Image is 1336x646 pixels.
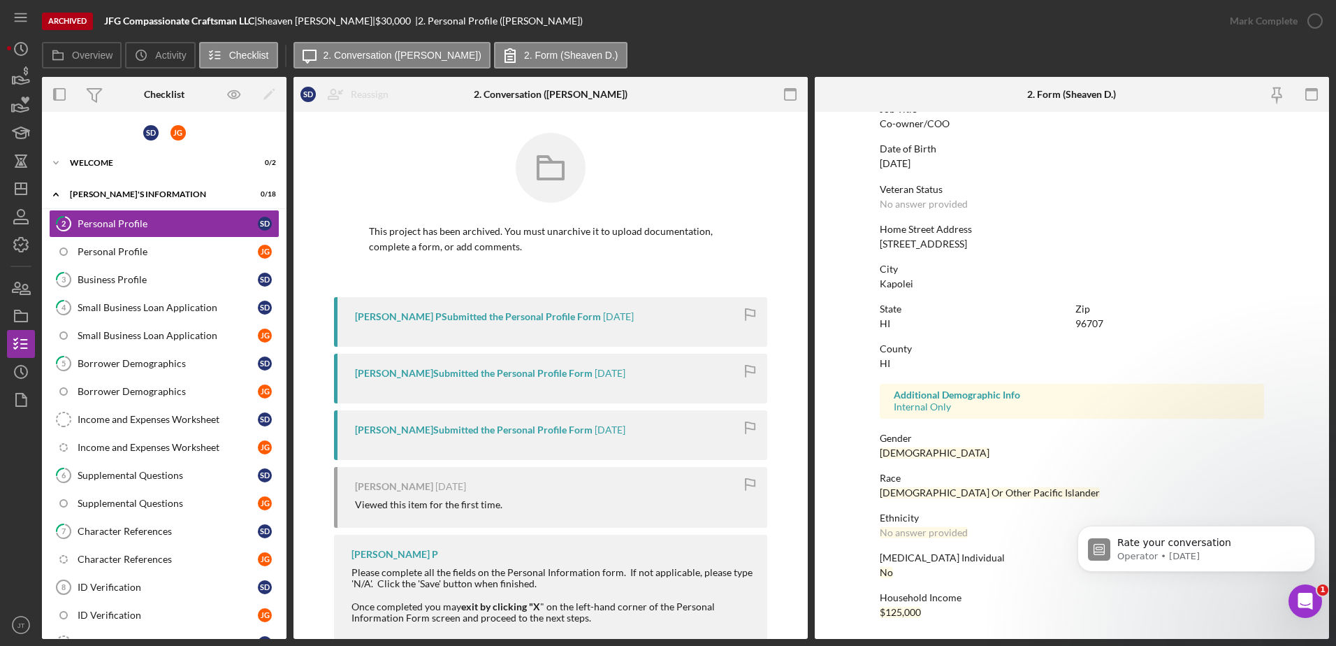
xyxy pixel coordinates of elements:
button: JT [7,611,35,639]
div: J G [258,329,272,343]
div: [DATE] [880,158,910,169]
div: Internal Only [894,401,1250,412]
a: 2Personal ProfileSD [49,210,279,238]
div: Household Income [880,592,1264,603]
div: Character References [78,554,258,565]
strong: exit by clicking "X [461,601,540,612]
div: Income and Expenses Worksheet [78,414,258,425]
div: 0 / 18 [251,190,276,199]
iframe: Intercom notifications message [1057,496,1336,608]
a: Small Business Loan ApplicationJG [49,322,279,350]
div: Business Profile [78,274,258,285]
div: Small Business Loan Application [78,302,258,313]
button: 2. Form (Sheaven D.) [494,42,627,69]
div: WELCOME [70,159,241,167]
div: S D [258,468,272,482]
div: Mark Complete [1230,7,1298,35]
button: Checklist [199,42,278,69]
div: | [104,15,257,27]
div: HI [880,358,890,369]
time: 2025-09-03 07:45 [595,368,625,379]
div: S D [258,412,272,426]
div: J G [258,440,272,454]
div: Archived [42,13,93,30]
div: [PERSON_NAME] [355,481,433,492]
tspan: 4 [61,303,66,312]
div: $30,000 [375,15,415,27]
div: S D [258,217,272,231]
div: Supplemental Questions [78,470,258,481]
iframe: Intercom live chat [1288,584,1322,618]
a: Personal ProfileJG [49,238,279,266]
div: J G [258,608,272,622]
a: 7Character ReferencesSD [49,517,279,545]
div: 96707 [1075,318,1103,329]
div: Gender [880,433,1264,444]
a: 4Small Business Loan ApplicationSD [49,294,279,322]
div: Character References [78,526,258,537]
div: 2. Form (Sheaven D.) [1027,89,1116,100]
div: Borrower Demographics [78,358,258,369]
div: Checklist [144,89,184,100]
div: Personal Profile [78,218,258,229]
div: Please complete all the fields on the Personal Information form. If not applicable, please type '... [351,567,753,589]
button: Activity [125,42,195,69]
div: Ethnicity [880,512,1264,524]
a: Borrower DemographicsJG [49,378,279,405]
div: S D [258,524,272,538]
div: [DEMOGRAPHIC_DATA] Or Other Pacific Islander [880,487,1100,498]
div: Kapolei [880,278,913,289]
button: SDReassign [293,80,402,108]
a: Character ReferencesJG [49,545,279,573]
a: Income and Expenses WorksheetJG [49,433,279,461]
div: Sheaven [PERSON_NAME] | [257,15,375,27]
div: State [880,303,1068,315]
button: Mark Complete [1216,7,1329,35]
div: J G [170,125,186,141]
div: ID Verification [78,582,258,593]
p: This project has been archived. You must unarchive it to upload documentation, complete a form, o... [369,224,732,255]
div: [MEDICAL_DATA] Individual [880,552,1264,564]
div: Viewed this item for the first time. [355,499,502,510]
a: ID VerificationJG [49,601,279,629]
div: Zip [1075,303,1264,315]
div: | 2. Personal Profile ([PERSON_NAME]) [415,15,583,27]
div: No answer provided [880,199,968,210]
div: J G [258,552,272,566]
a: Income and Expenses WorksheetSD [49,405,279,433]
div: S D [143,125,159,141]
div: S D [258,580,272,594]
div: Income and Expenses Worksheet [78,442,258,453]
label: 2. Form (Sheaven D.) [524,50,618,61]
time: 2025-09-03 07:38 [435,481,466,492]
div: Additional Demographic Info [894,389,1250,401]
div: J G [258,385,272,399]
div: [PERSON_NAME] Submitted the Personal Profile Form [355,424,593,436]
div: Race [880,473,1264,484]
time: 2025-09-03 07:39 [595,424,625,436]
div: No [880,567,893,578]
time: 2025-09-03 22:10 [603,311,634,322]
div: Once completed you may " on the left-hand corner of the Personal Information Form screen and proc... [351,601,753,624]
a: 6Supplemental QuestionsSD [49,461,279,489]
button: Overview [42,42,122,69]
div: [STREET_ADDRESS] [880,238,967,250]
div: City [880,264,1264,275]
div: Co-owner/COO [880,118,950,129]
tspan: 2 [61,219,66,228]
div: Borrower Demographics [78,386,258,397]
div: [PERSON_NAME] P [351,549,438,560]
div: No answer provided [880,527,968,538]
tspan: 6 [61,471,66,480]
div: County [880,343,1264,354]
div: J G [258,496,272,510]
div: Small Business Loan Application [78,330,258,341]
div: [PERSON_NAME] P Submitted the Personal Profile Form [355,311,601,322]
div: Home Street Address [880,224,1264,235]
div: S D [258,301,272,315]
a: 5Borrower DemographicsSD [49,350,279,378]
